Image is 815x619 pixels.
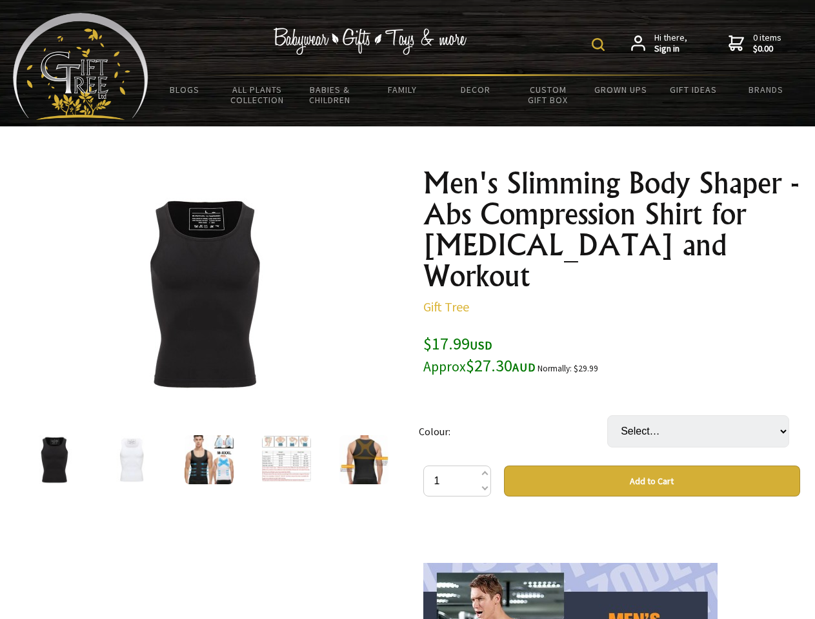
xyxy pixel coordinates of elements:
span: 0 items [753,32,781,55]
h1: Men's Slimming Body Shaper - Abs Compression Shirt for [MEDICAL_DATA] and Workout [423,168,800,291]
img: product search [592,38,605,51]
a: Decor [439,76,512,103]
a: Brands [730,76,803,103]
a: Gift Tree [423,299,469,315]
small: Normally: $29.99 [538,363,598,374]
a: Grown Ups [584,76,657,103]
small: Approx [423,358,466,375]
img: Men's Slimming Body Shaper - Abs Compression Shirt for Gynecomastia and Workout [103,193,305,394]
a: Family [367,76,439,103]
img: Babyware - Gifts - Toys and more... [13,13,148,120]
img: Babywear - Gifts - Toys & more [274,28,467,55]
img: Men's Slimming Body Shaper - Abs Compression Shirt for Gynecomastia and Workout [262,435,311,484]
button: Add to Cart [504,466,800,496]
img: Men's Slimming Body Shaper - Abs Compression Shirt for Gynecomastia and Workout [185,435,234,484]
a: 0 items$0.00 [729,32,781,55]
span: AUD [512,360,536,375]
span: USD [470,338,492,353]
img: Men's Slimming Body Shaper - Abs Compression Shirt for Gynecomastia and Workout [107,435,156,484]
img: Men's Slimming Body Shaper - Abs Compression Shirt for Gynecomastia and Workout [339,435,388,484]
img: Men's Slimming Body Shaper - Abs Compression Shirt for Gynecomastia and Workout [30,435,79,484]
strong: $0.00 [753,43,781,55]
strong: Sign in [654,43,687,55]
a: Babies & Children [294,76,367,113]
span: Hi there, [654,32,687,55]
a: Custom Gift Box [512,76,585,113]
span: $17.99 $27.30 [423,333,536,376]
a: BLOGS [148,76,221,103]
td: Colour: [419,397,607,466]
a: Hi there,Sign in [631,32,687,55]
a: All Plants Collection [221,76,294,113]
a: Gift Ideas [657,76,730,103]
